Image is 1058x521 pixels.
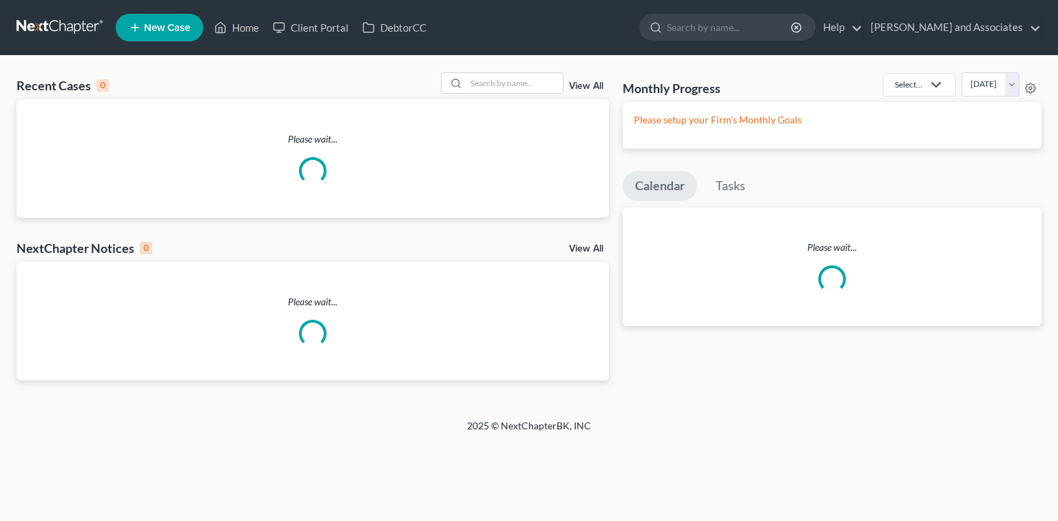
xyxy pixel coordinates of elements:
[623,241,1041,254] p: Please wait...
[895,79,922,90] div: Select...
[667,14,793,40] input: Search by name...
[266,15,355,40] a: Client Portal
[140,242,152,254] div: 0
[207,15,266,40] a: Home
[17,295,609,309] p: Please wait...
[96,79,109,92] div: 0
[136,419,922,444] div: 2025 © NextChapterBK, INC
[623,171,697,201] a: Calendar
[569,81,603,91] a: View All
[569,244,603,254] a: View All
[17,240,152,256] div: NextChapter Notices
[144,23,190,33] span: New Case
[466,73,563,93] input: Search by name...
[17,132,609,146] p: Please wait...
[355,15,433,40] a: DebtorCC
[864,15,1041,40] a: [PERSON_NAME] and Associates
[816,15,862,40] a: Help
[623,80,720,96] h3: Monthly Progress
[17,77,109,94] div: Recent Cases
[634,113,1030,127] p: Please setup your Firm's Monthly Goals
[703,171,758,201] a: Tasks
